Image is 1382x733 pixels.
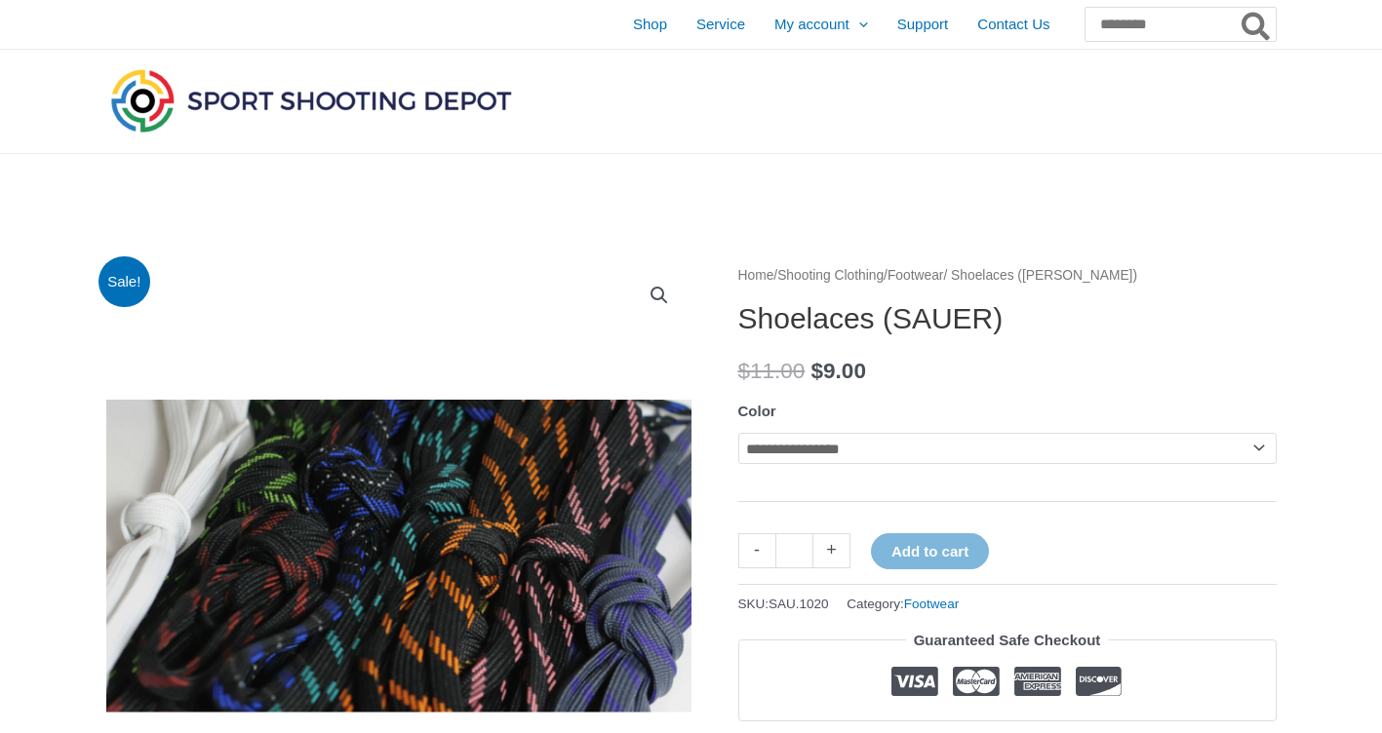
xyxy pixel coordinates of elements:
[738,268,774,283] a: Home
[871,533,989,569] button: Add to cart
[738,301,1277,336] h1: Shoelaces (SAUER)
[738,263,1277,289] nav: Breadcrumb
[769,597,829,611] span: SAU.1020
[1238,8,1276,41] button: Search
[738,359,751,383] span: $
[99,256,150,308] span: Sale!
[775,533,813,567] input: Product quantity
[777,268,884,283] a: Shooting Clothing
[888,268,944,283] a: Footwear
[847,592,959,616] span: Category:
[811,359,866,383] bdi: 9.00
[738,533,775,567] a: -
[813,533,850,567] a: +
[106,64,516,136] img: Sport Shooting Depot
[738,592,829,616] span: SKU:
[906,627,1109,654] legend: Guaranteed Safe Checkout
[642,278,677,313] a: View full-screen image gallery
[738,359,806,383] bdi: 11.00
[738,403,776,419] label: Color
[904,597,959,611] a: Footwear
[811,359,824,383] span: $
